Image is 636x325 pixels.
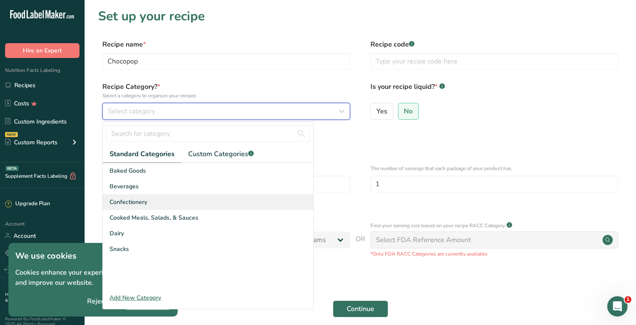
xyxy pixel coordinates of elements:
[80,293,124,310] button: Reject All
[102,82,350,99] label: Recipe Category?
[110,198,147,207] span: Confectionery
[5,166,19,171] div: BETA
[356,234,365,258] span: OR
[625,296,631,303] span: 1
[370,39,618,50] label: Recipe code
[110,245,129,253] span: Snacks
[102,53,350,70] input: Type your recipe name here
[376,235,471,245] div: Select FDA Reference Amount
[370,222,505,229] p: Find your serving size based on your recipe RACC Category
[607,296,628,317] iframe: Intercom live chat
[5,200,50,208] div: Upgrade Plan
[5,43,79,58] button: Hire an Expert
[110,229,124,238] span: Dairy
[5,292,79,303] a: Terms & Conditions .
[108,106,155,116] span: Select category
[333,300,388,317] button: Continue
[347,304,374,314] span: Continue
[188,149,254,159] span: Custom Categories
[404,107,413,116] span: No
[103,293,313,302] div: Add New Category
[110,182,139,191] span: Beverages
[102,39,350,50] label: Recipe name
[110,213,198,222] span: Cooked Meals, Salads, & Sauces
[102,92,350,99] p: Select a category to organize your recipes
[110,166,146,175] span: Baked Goods
[15,267,171,288] p: Cookies enhance your experience, tailor your ads and improve our website.
[87,296,118,306] span: Reject All
[110,149,175,159] span: Standard Categories
[370,53,618,70] input: Type your recipe code here
[370,165,618,172] p: The number of servings that each package of your product has.
[102,103,350,120] button: Select category
[5,132,18,137] div: NEW
[5,245,41,260] a: Language
[106,125,310,142] input: Search for category
[370,250,618,258] p: *Only FDA RACC Categories are currently available
[376,107,387,116] span: Yes
[98,7,622,26] h1: Set up your recipe
[370,82,618,99] label: Is your recipe liquid?
[15,250,171,262] h1: We use cookies
[5,138,58,147] div: Custom Reports
[5,292,35,297] a: Hire an Expert .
